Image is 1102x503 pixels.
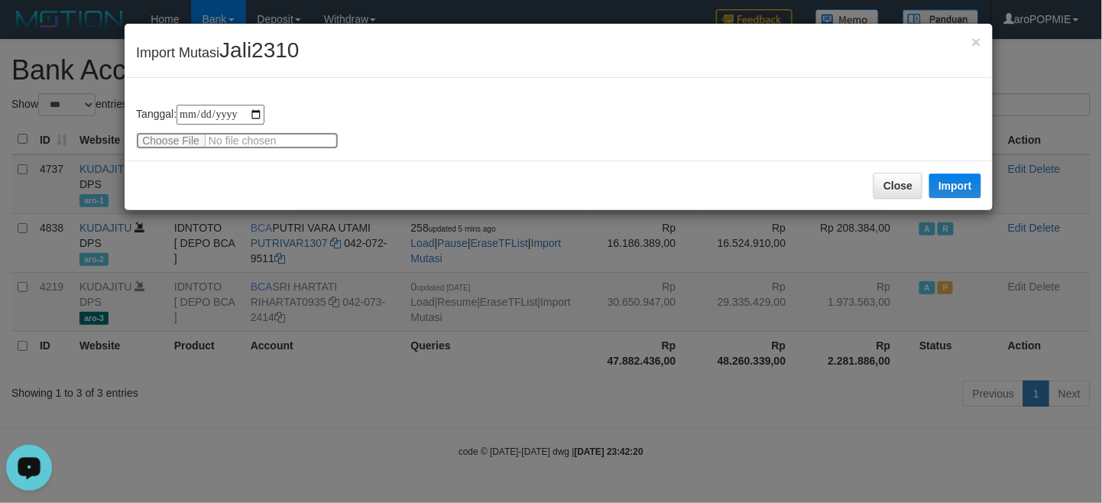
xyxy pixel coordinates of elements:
span: Jali2310 [219,38,299,62]
button: Close [873,173,922,199]
button: Close [972,34,981,50]
span: × [972,33,981,50]
button: Import [929,174,981,198]
span: Import Mutasi [136,45,299,60]
button: Open LiveChat chat widget [6,6,52,52]
div: Tanggal: [136,105,981,149]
